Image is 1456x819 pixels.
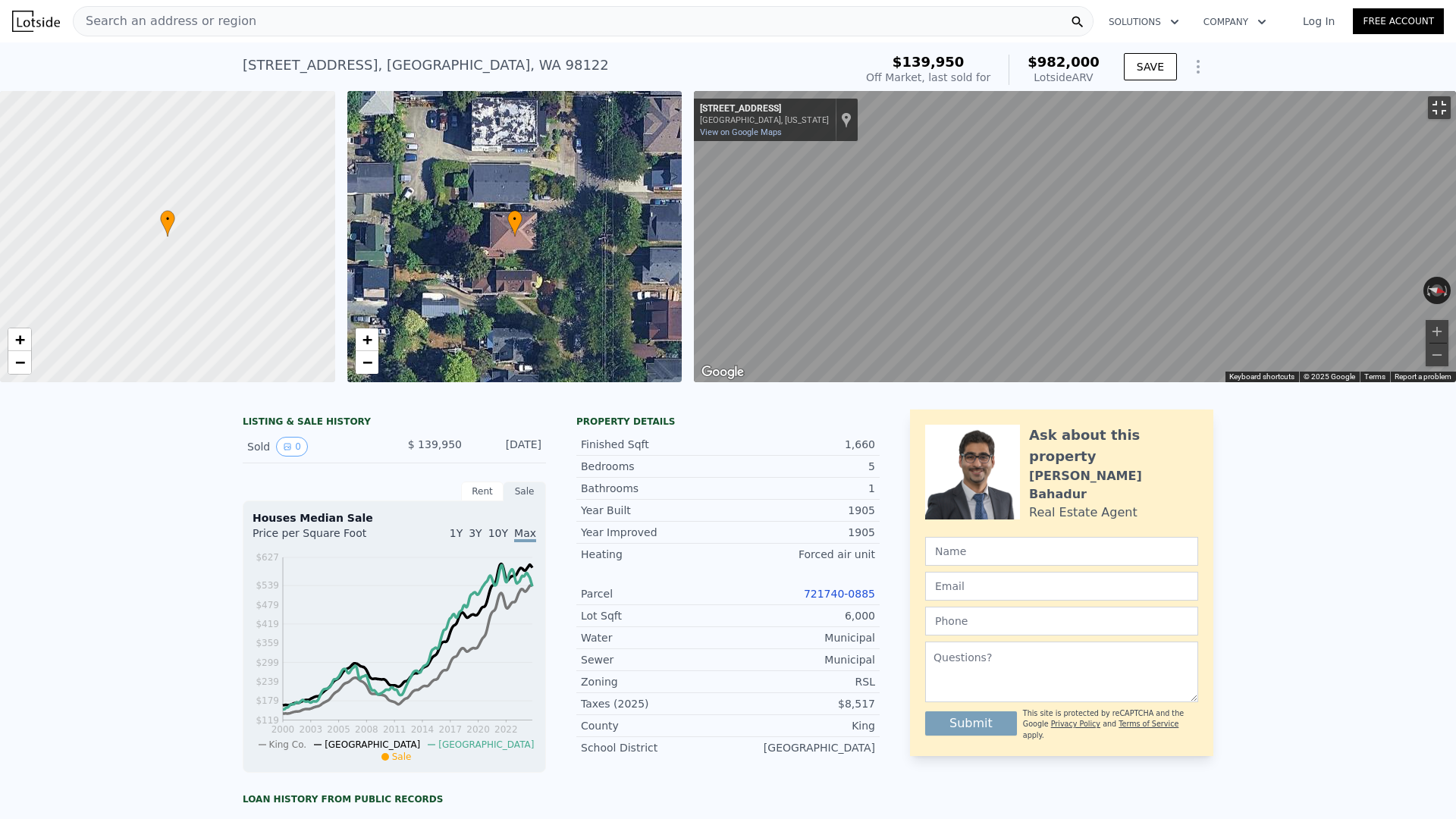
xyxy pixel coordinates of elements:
[1191,8,1279,36] button: Company
[325,739,420,750] span: [GEOGRAPHIC_DATA]
[804,588,875,600] a: 721740-0885
[488,527,508,539] span: 10Y
[728,630,875,645] div: Municipal
[253,510,536,526] div: Houses Median Sale
[581,674,728,689] div: Zoning
[504,482,546,501] div: Sale
[474,437,541,457] div: [DATE]
[438,739,534,750] span: [GEOGRAPHIC_DATA]
[925,572,1198,601] input: Email
[276,437,308,457] button: View historical data
[256,619,279,629] tspan: $419
[581,437,728,452] div: Finished Sqft
[256,695,279,706] tspan: $179
[581,696,728,711] div: Taxes (2025)
[1395,372,1451,381] a: Report a problem
[581,608,728,623] div: Lot Sqft
[581,630,728,645] div: Water
[253,526,394,550] div: Price per Square Foot
[256,676,279,687] tspan: $239
[1029,467,1198,504] div: [PERSON_NAME] Bahadur
[841,111,852,128] a: Show location on map
[12,11,60,32] img: Lotside
[507,212,522,226] span: •
[494,724,518,735] tspan: 2022
[8,328,31,351] a: Zoom in
[411,724,435,735] tspan: 2014
[362,330,372,349] span: +
[1023,708,1198,741] div: This site is protected by reCAPTCHA and the Google and apply.
[698,362,748,382] img: Google
[700,127,782,137] a: View on Google Maps
[728,481,875,496] div: 1
[1229,372,1294,382] button: Keyboard shortcuts
[300,724,323,735] tspan: 2003
[1428,96,1451,119] button: Toggle fullscreen view
[700,103,829,115] div: [STREET_ADDRESS]
[728,547,875,562] div: Forced air unit
[728,608,875,623] div: 6,000
[514,527,536,542] span: Max
[694,91,1456,382] div: Street View
[1364,372,1385,381] a: Terms
[700,115,829,125] div: [GEOGRAPHIC_DATA], [US_STATE]
[728,740,875,755] div: [GEOGRAPHIC_DATA]
[1028,70,1100,85] div: Lotside ARV
[581,503,728,518] div: Year Built
[1183,52,1213,82] button: Show Options
[243,55,609,76] div: [STREET_ADDRESS] , [GEOGRAPHIC_DATA] , WA 98122
[15,330,25,349] span: +
[728,674,875,689] div: RSL
[1097,8,1191,36] button: Solutions
[866,70,990,85] div: Off Market, last sold for
[694,91,1456,382] div: Map
[1285,14,1353,29] a: Log In
[356,328,378,351] a: Zoom in
[243,416,546,431] div: LISTING & SALE HISTORY
[1304,372,1355,381] span: © 2025 Google
[728,525,875,540] div: 1905
[461,482,504,501] div: Rent
[1426,344,1448,366] button: Zoom out
[160,212,175,226] span: •
[327,724,350,735] tspan: 2005
[362,353,372,372] span: −
[256,600,279,610] tspan: $479
[1119,720,1178,728] a: Terms of Service
[256,638,279,648] tspan: $359
[160,210,175,237] div: •
[469,527,482,539] span: 3Y
[581,586,728,601] div: Parcel
[581,740,728,755] div: School District
[439,724,463,735] tspan: 2017
[925,711,1017,736] button: Submit
[1423,277,1432,304] button: Rotate counterclockwise
[247,437,382,457] div: Sold
[466,724,490,735] tspan: 2020
[728,437,875,452] div: 1,660
[1353,8,1444,34] a: Free Account
[256,580,279,591] tspan: $539
[450,527,463,539] span: 1Y
[728,718,875,733] div: King
[698,362,748,382] a: Open this area in Google Maps (opens a new window)
[256,715,279,726] tspan: $119
[728,459,875,474] div: 5
[8,351,31,374] a: Zoom out
[581,652,728,667] div: Sewer
[355,724,378,735] tspan: 2008
[728,652,875,667] div: Municipal
[392,752,412,762] span: Sale
[15,353,25,372] span: −
[581,481,728,496] div: Bathrooms
[1423,281,1452,299] button: Reset the view
[408,438,462,450] span: $ 139,950
[1443,277,1451,304] button: Rotate clockwise
[356,351,378,374] a: Zoom out
[1426,320,1448,343] button: Zoom in
[243,793,546,805] div: Loan history from public records
[74,12,256,30] span: Search an address or region
[925,537,1198,566] input: Name
[1051,720,1100,728] a: Privacy Policy
[576,416,880,428] div: Property details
